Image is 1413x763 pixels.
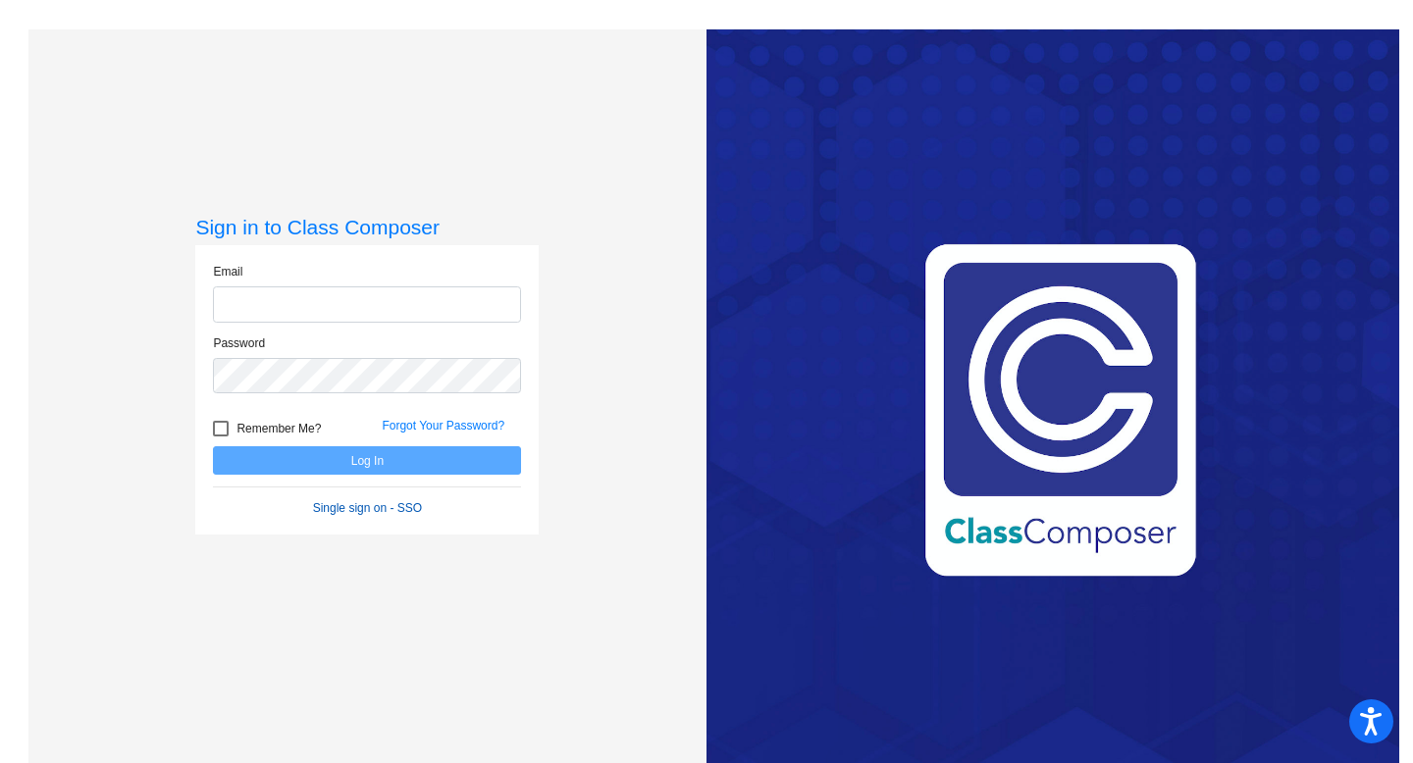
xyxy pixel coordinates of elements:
a: Forgot Your Password? [382,419,504,432]
label: Email [213,263,242,280]
button: Log In [213,446,521,475]
span: Remember Me? [236,417,321,440]
a: Single sign on - SSO [313,501,422,515]
label: Password [213,334,265,352]
h3: Sign in to Class Composer [195,215,539,239]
